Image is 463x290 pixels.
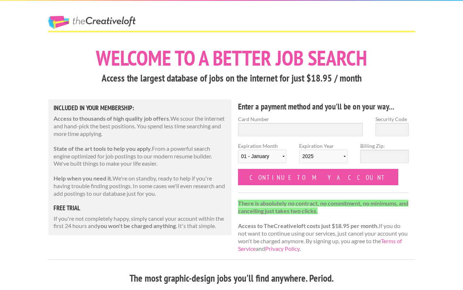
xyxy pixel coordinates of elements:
strong: Help when you need it. [54,175,112,182]
strong: you won't be charged anything [97,222,176,229]
a: Terms of Service [238,237,402,252]
strong: There is absolutely no contract, no commitment, no minimums, and cancelling just takes two clicks. [238,200,408,214]
p: We're on standby, ready to help if you're having trouble finding postings. In some cases we'll ev... [54,175,226,197]
p: If you're not completely happy, simply cancel your account within the first 24 hours and . It's t... [54,215,226,230]
label: Card Number [238,115,363,123]
p: We scour the internet and hand-pick the best positions. You spend less time searching and more ti... [54,115,226,137]
input: Continue to my account [238,169,399,185]
label: Security Code [375,115,409,123]
h3: The most graphic-design jobs you'll find anywhere. Period. [48,272,415,285]
select: Expiration Month [238,150,286,163]
strong: State of the art tools to help you apply. [54,145,152,152]
p: From a powerful search engine optimized for job postings to our modern resume builder. We've buil... [54,145,226,167]
label: Expiration Month [238,142,286,169]
h5: free trial [54,205,226,211]
h3: Access the largest database of jobs on the internet for just $18.95 / month [48,71,415,85]
a: Privacy Policy [265,245,300,252]
label: Expiration Year [299,142,348,169]
h4: Enter a payment method and you'll be on your way... [238,101,409,112]
strong: Access to TheCreativeloft costs just $18.95 per month. [238,222,379,229]
select: Expiration Year [299,150,348,163]
h1: Welcome to a better job search [48,47,415,69]
label: Billing Zip: [360,142,409,150]
a: The Creative Loft [48,16,136,29]
h5: Included in Your Membership: [54,105,226,111]
p: If you do not want to continue using our services, just cancel your account you won't be charged ... [238,200,409,253]
strong: Access to thousands of high quality job offers. [54,115,170,122]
